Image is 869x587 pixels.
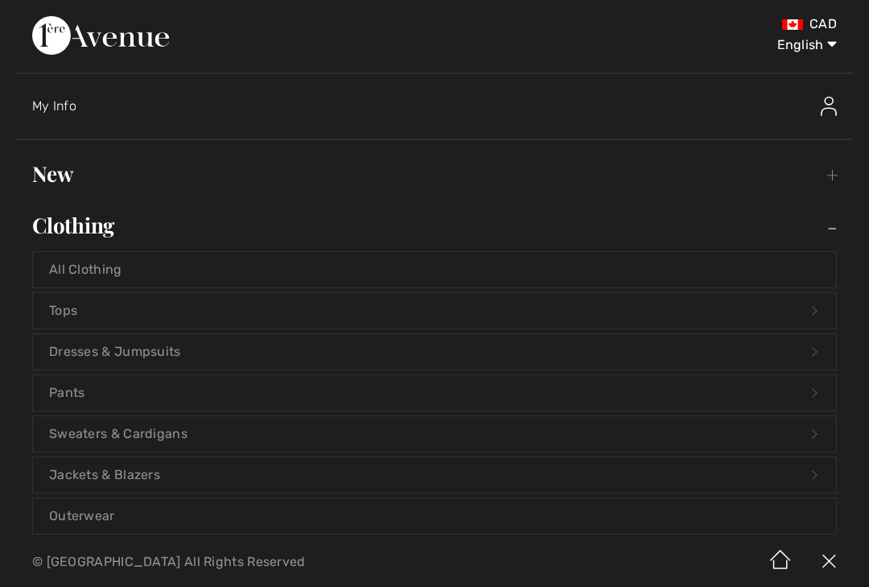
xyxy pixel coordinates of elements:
a: Pants [33,375,836,411]
span: My Info [32,98,76,114]
a: Jackets & Blazers [33,457,836,493]
a: Tops [33,293,836,329]
a: New [16,156,853,192]
img: 1ère Avenue [32,16,169,55]
p: © [GEOGRAPHIC_DATA] All Rights Reserved [32,556,511,568]
a: Sweaters & Cardigans [33,416,836,452]
a: Outerwear [33,498,836,534]
img: Home [756,537,805,587]
img: X [805,537,853,587]
span: Help [39,11,72,26]
img: My Info [821,97,837,116]
a: Clothing [16,208,853,243]
div: CAD [511,16,837,32]
a: All Clothing [33,252,836,287]
a: Dresses & Jumpsuits [33,334,836,370]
